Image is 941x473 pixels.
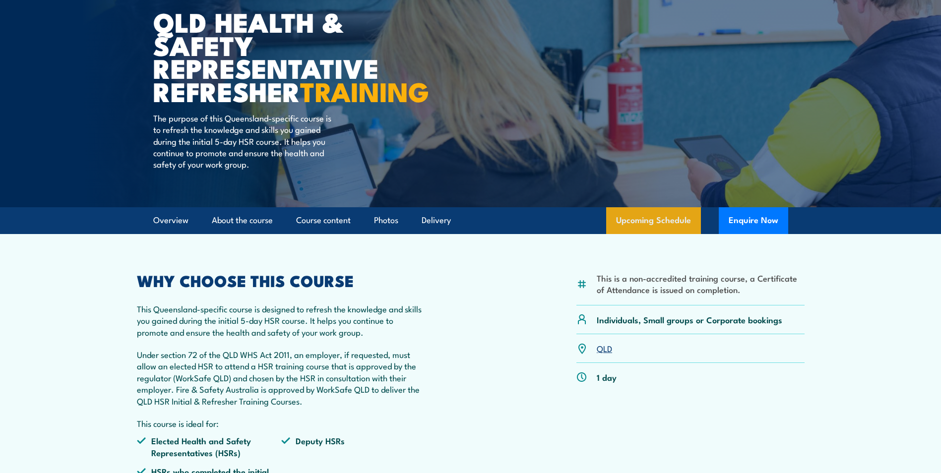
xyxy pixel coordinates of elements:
[597,272,805,296] li: This is a non-accredited training course, a Certificate of Attendance is issued on completion.
[212,207,273,234] a: About the course
[137,303,427,338] p: This Queensland-specific course is designed to refresh the knowledge and skills you gained during...
[137,273,427,287] h2: WHY CHOOSE THIS COURSE
[597,314,782,325] p: Individuals, Small groups or Corporate bookings
[719,207,788,234] button: Enquire Now
[281,435,426,458] li: Deputy HSRs
[153,10,398,103] h1: QLD Health & Safety Representative Refresher
[137,349,427,407] p: Under section 72 of the QLD WHS Act 2011, an employer, if requested, must allow an elected HSR to...
[374,207,398,234] a: Photos
[153,112,334,170] p: The purpose of this Queensland-specific course is to refresh the knowledge and skills you gained ...
[606,207,701,234] a: Upcoming Schedule
[597,371,617,383] p: 1 day
[296,207,351,234] a: Course content
[422,207,451,234] a: Delivery
[300,70,429,111] strong: TRAINING
[597,342,612,354] a: QLD
[153,207,188,234] a: Overview
[137,417,427,429] p: This course is ideal for:
[137,435,282,458] li: Elected Health and Safety Representatives (HSRs)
